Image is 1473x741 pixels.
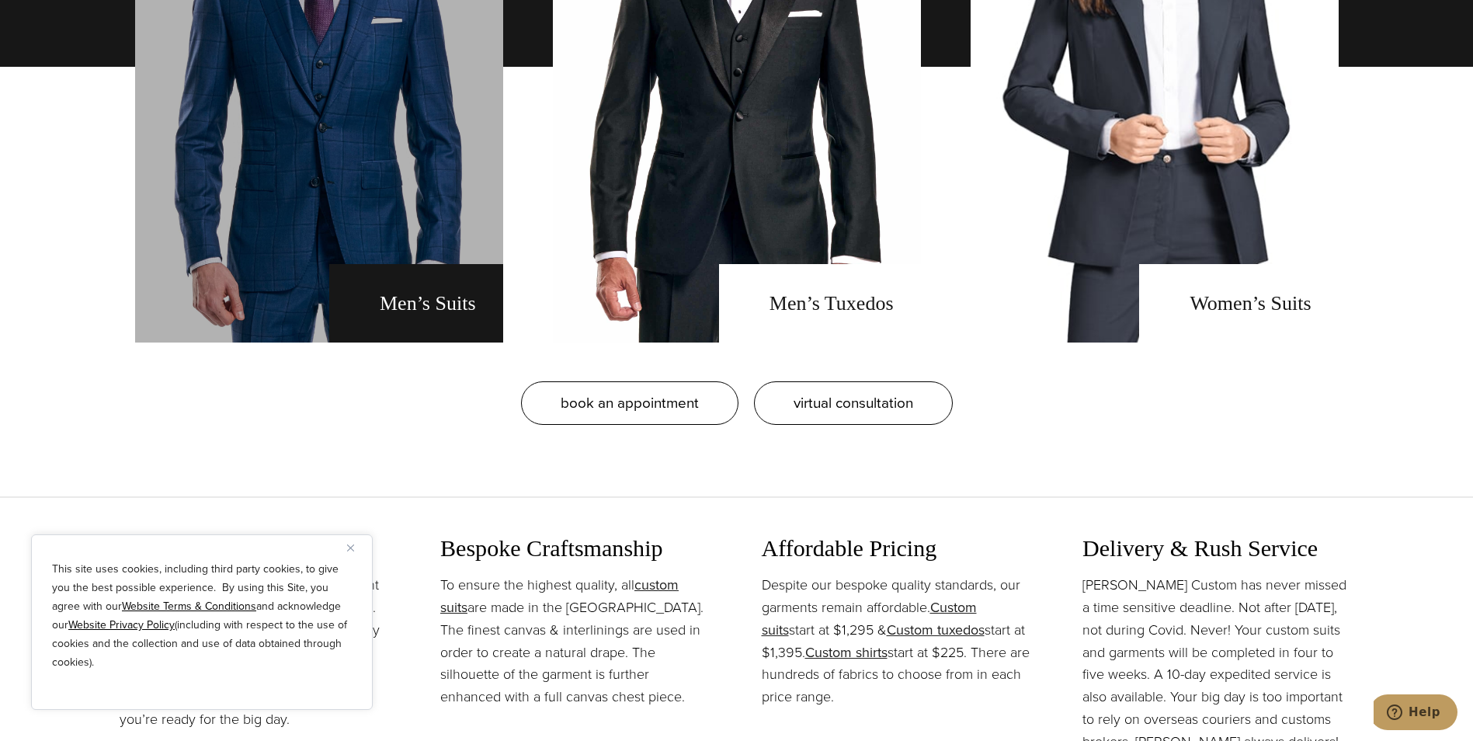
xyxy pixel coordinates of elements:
[762,574,1034,708] p: Despite our bespoke quality standards, our garments remain affordable. start at $1,295 & start at...
[347,538,366,557] button: Close
[561,391,699,414] span: book an appointment
[805,642,888,663] a: Custom shirts
[754,381,953,425] a: virtual consultation
[440,534,712,562] h3: Bespoke Craftsmanship
[521,381,738,425] a: book an appointment
[762,534,1034,562] h3: Affordable Pricing
[794,391,913,414] span: virtual consultation
[762,597,977,640] a: Custom suits
[122,598,256,614] a: Website Terms & Conditions
[52,560,352,672] p: This site uses cookies, including third party cookies, to give you the best possible experience. ...
[68,617,175,633] a: Website Privacy Policy
[440,574,712,708] p: To ensure the highest quality, all are made in the [GEOGRAPHIC_DATA]. The finest canvas & interli...
[1374,694,1457,733] iframe: Opens a widget where you can chat to one of our agents
[347,544,354,551] img: Close
[887,620,985,640] a: Custom tuxedos
[1082,534,1354,562] h3: Delivery & Rush Service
